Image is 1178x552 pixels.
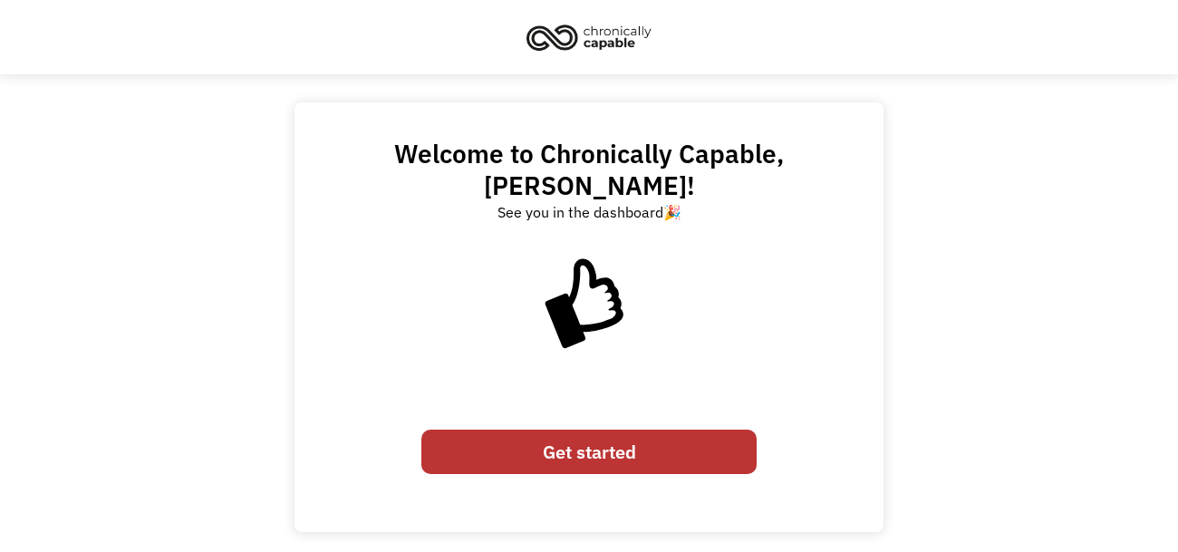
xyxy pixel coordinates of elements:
a: 🎉 [663,203,681,221]
img: Chronically Capable logo [521,17,657,57]
h2: Welcome to Chronically Capable, ! [313,138,865,201]
span: [PERSON_NAME] [484,169,687,202]
form: Email Form [421,421,757,482]
a: Get started [421,430,757,473]
div: See you in the dashboard [497,201,681,223]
